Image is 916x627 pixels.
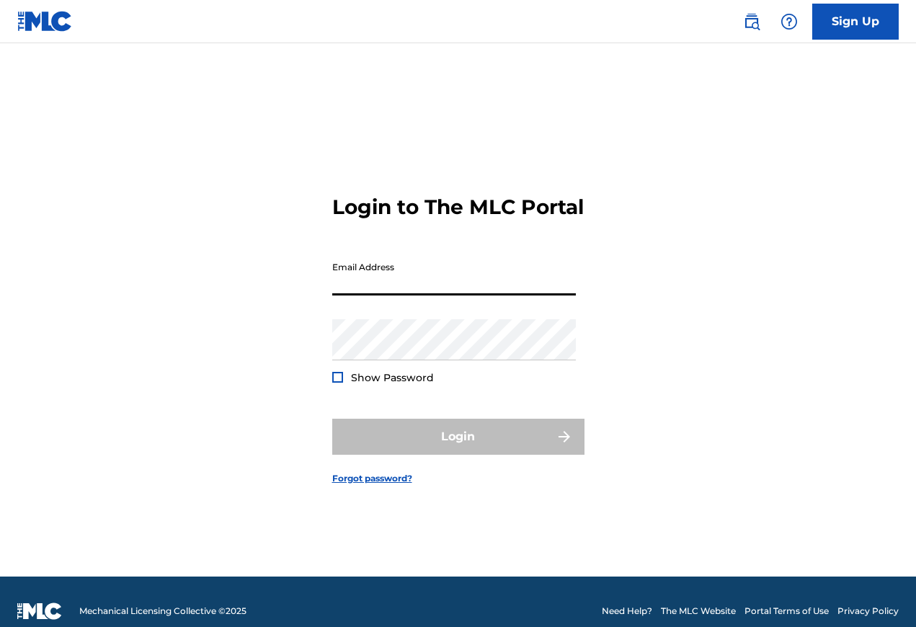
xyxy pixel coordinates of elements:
img: search [743,13,760,30]
a: Forgot password? [332,472,412,485]
img: logo [17,602,62,620]
span: Show Password [351,371,434,384]
img: help [781,13,798,30]
a: Portal Terms of Use [744,605,829,618]
a: Public Search [737,7,766,36]
span: Mechanical Licensing Collective © 2025 [79,605,246,618]
img: MLC Logo [17,11,73,32]
a: Need Help? [602,605,652,618]
div: Help [775,7,804,36]
a: Sign Up [812,4,899,40]
a: Privacy Policy [837,605,899,618]
iframe: Chat Widget [844,558,916,627]
h3: Login to The MLC Portal [332,195,584,220]
a: The MLC Website [661,605,736,618]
